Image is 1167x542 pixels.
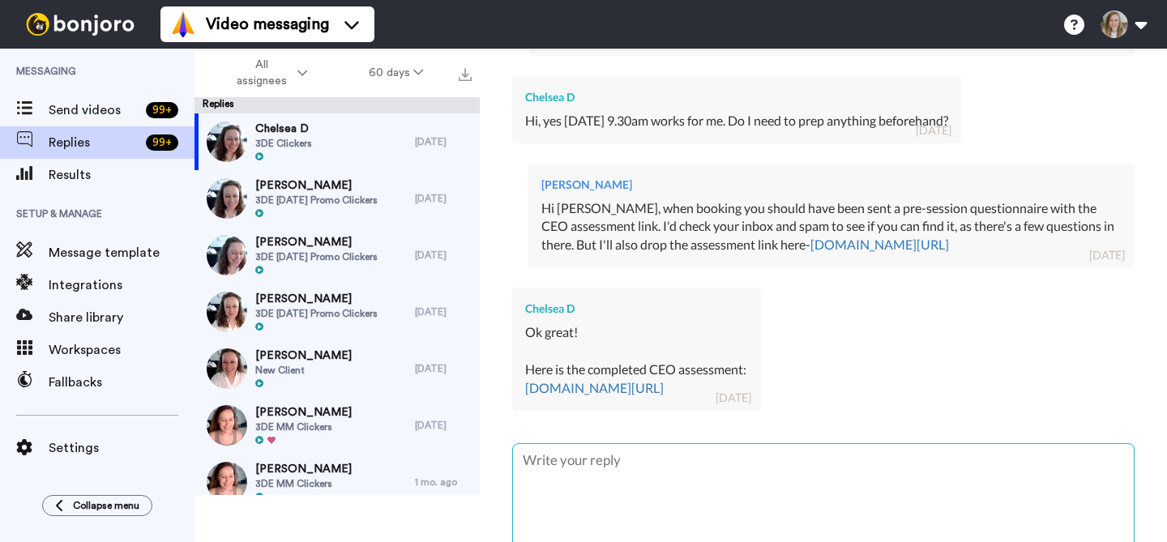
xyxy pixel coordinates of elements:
[415,305,472,318] div: [DATE]
[525,323,748,397] div: Ok great! Here is the completed CEO assessment:
[146,102,178,118] div: 99 +
[255,404,352,420] span: [PERSON_NAME]
[255,307,378,320] span: 3DE [DATE] Promo Clickers
[415,362,472,375] div: [DATE]
[255,250,378,263] span: 3DE [DATE] Promo Clickers
[73,499,139,512] span: Collapse menu
[229,57,294,89] span: All assignees
[1089,247,1125,263] div: [DATE]
[207,122,247,162] img: 5b1bb339-39e0-4198-baf6-f260eb26e29e-thumb.jpg
[810,237,949,252] a: [DOMAIN_NAME][URL]
[49,100,139,120] span: Send videos
[194,97,480,113] div: Replies
[255,177,378,194] span: [PERSON_NAME]
[255,121,312,137] span: Chelsea D
[525,301,748,317] div: Chelsea D
[525,380,664,395] a: [DOMAIN_NAME][URL]
[716,390,751,406] div: [DATE]
[49,438,194,458] span: Settings
[459,68,472,81] img: export.svg
[49,243,194,262] span: Message template
[207,405,247,446] img: 0a159f87-2de3-45b5-bb91-0abb64c7b8c6-thumb.jpg
[255,364,352,377] span: New Client
[49,373,194,392] span: Fallbacks
[255,461,352,477] span: [PERSON_NAME]
[49,308,194,327] span: Share library
[255,194,378,207] span: 3DE [DATE] Promo Clickers
[207,235,247,275] img: 3620d16f-ba32-42e1-a430-5dbb66718064-thumb.jpg
[194,284,480,340] a: [PERSON_NAME]3DE [DATE] Promo Clickers[DATE]
[541,199,1122,255] div: Hi [PERSON_NAME], when booking you should have been sent a pre-session questionnaire with the CEO...
[255,291,378,307] span: [PERSON_NAME]
[194,170,480,227] a: [PERSON_NAME]3DE [DATE] Promo Clickers[DATE]
[19,13,141,36] img: bj-logo-header-white.svg
[415,419,472,432] div: [DATE]
[255,137,312,150] span: 3DE Clickers
[255,234,378,250] span: [PERSON_NAME]
[255,348,352,364] span: [PERSON_NAME]
[415,192,472,205] div: [DATE]
[194,340,480,397] a: [PERSON_NAME]New Client[DATE]
[207,178,247,219] img: c9df30c5-c730-44d7-8c94-e8f3e685cacc-thumb.jpg
[338,58,454,87] button: 60 days
[194,397,480,454] a: [PERSON_NAME]3DE MM Clickers[DATE]
[194,113,480,170] a: Chelsea D3DE Clickers[DATE]
[207,292,247,332] img: df89fe4a-021f-495f-9e34-edcd52ff9c58-thumb.jpg
[194,454,480,510] a: [PERSON_NAME]3DE MM Clickers1 mo. ago
[207,462,247,502] img: 0a159f87-2de3-45b5-bb91-0abb64c7b8c6-thumb.jpg
[415,476,472,489] div: 1 mo. ago
[206,13,329,36] span: Video messaging
[207,348,247,389] img: 52bad56d-f862-49fc-9574-1706daaacad0-thumb.jpg
[525,112,948,130] div: Hi, yes [DATE] 9.30am works for me. Do I need to prep anything beforehand?
[525,89,948,105] div: Chelsea D
[541,177,1122,193] div: [PERSON_NAME]
[194,227,480,284] a: [PERSON_NAME]3DE [DATE] Promo Clickers[DATE]
[415,249,472,262] div: [DATE]
[255,477,352,490] span: 3DE MM Clickers
[170,11,196,37] img: vm-color.svg
[198,50,338,96] button: All assignees
[49,340,194,360] span: Workspaces
[454,61,477,85] button: Export all results that match these filters now.
[916,122,951,139] div: [DATE]
[49,275,194,295] span: Integrations
[49,165,194,185] span: Results
[146,134,178,151] div: 99 +
[415,135,472,148] div: [DATE]
[49,133,139,152] span: Replies
[255,420,352,433] span: 3DE MM Clickers
[42,495,152,516] button: Collapse menu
